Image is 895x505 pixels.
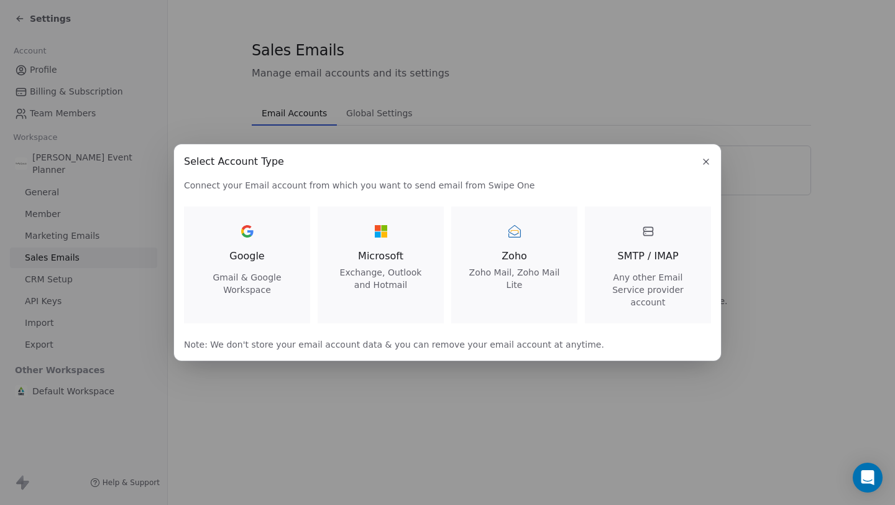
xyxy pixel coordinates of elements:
div: Domain: [DOMAIN_NAME] [32,32,137,42]
span: Note: We don't store your email account data & you can remove your email account at anytime. [184,338,711,351]
div: v 4.0.25 [35,20,61,30]
img: tab_domain_overview_orange.svg [34,72,44,82]
span: SMTP / IMAP [617,249,678,264]
span: Any other Email Service provider account [600,271,696,308]
span: Zoho [466,249,562,264]
span: Connect your Email account from which you want to send email from Swipe One [184,179,711,192]
img: website_grey.svg [20,32,30,42]
span: Google [229,249,264,264]
span: Exchange, Outlook and Hotmail [333,266,429,291]
span: Select Account Type [184,154,284,169]
div: Keywords by Traffic [137,73,209,81]
div: Domain Overview [47,73,111,81]
span: Gmail & Google Workspace [199,271,295,296]
span: Microsoft [333,249,429,264]
img: tab_keywords_by_traffic_grey.svg [124,72,134,82]
img: logo_orange.svg [20,20,30,30]
span: Zoho Mail, Zoho Mail Lite [466,266,562,291]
